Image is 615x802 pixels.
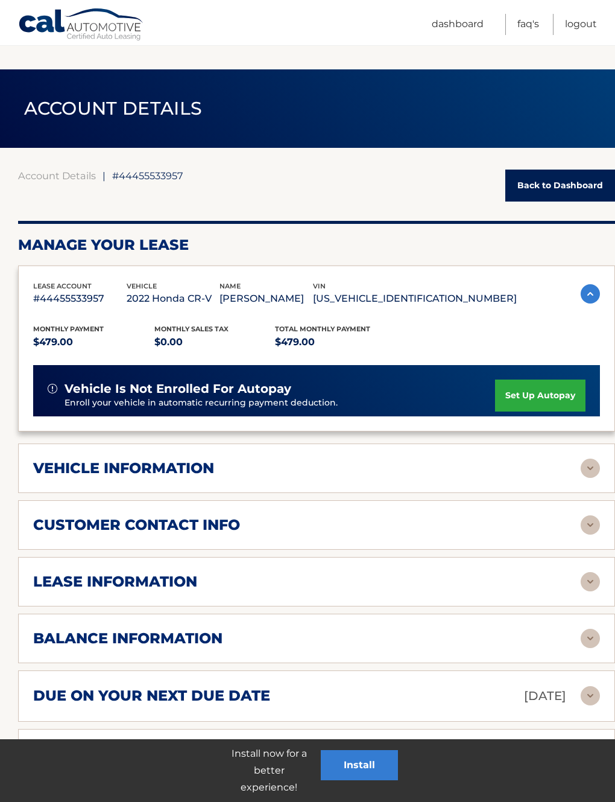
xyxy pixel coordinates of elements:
[33,459,214,477] h2: vehicle information
[219,282,241,290] span: name
[33,290,127,307] p: #44455533957
[432,14,484,35] a: Dashboard
[581,284,600,304] img: accordion-active.svg
[48,384,57,393] img: alert-white.svg
[524,686,566,707] p: [DATE]
[33,282,92,290] span: lease account
[565,14,597,35] a: Logout
[154,334,276,351] p: $0.00
[275,325,370,333] span: Total Monthly Payment
[33,325,104,333] span: Monthly Payment
[495,380,585,412] a: set up autopay
[33,687,270,705] h2: due on your next due date
[313,282,326,290] span: vin
[581,515,600,535] img: accordion-rest.svg
[313,290,517,307] p: [US_VEHICLE_IDENTIFICATION_NUMBER]
[65,381,291,396] span: vehicle is not enrolled for autopay
[219,290,313,307] p: [PERSON_NAME]
[18,236,615,254] h2: Manage Your Lease
[127,290,220,307] p: 2022 Honda CR-V
[275,334,396,351] p: $479.00
[18,8,145,43] a: Cal Automotive
[581,572,600,591] img: accordion-rest.svg
[33,516,240,534] h2: customer contact info
[33,334,154,351] p: $479.00
[517,14,539,35] a: FAQ's
[581,686,600,705] img: accordion-rest.svg
[217,745,321,796] p: Install now for a better experience!
[24,97,203,119] span: ACCOUNT DETAILS
[581,629,600,648] img: accordion-rest.svg
[65,396,495,410] p: Enroll your vehicle in automatic recurring payment deduction.
[321,750,398,780] button: Install
[581,459,600,478] img: accordion-rest.svg
[102,170,106,182] span: |
[112,170,183,182] span: #44455533957
[154,325,229,333] span: Monthly sales Tax
[33,573,197,591] h2: lease information
[127,282,157,290] span: vehicle
[18,170,96,182] a: Account Details
[505,170,615,202] a: Back to Dashboard
[33,629,222,648] h2: balance information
